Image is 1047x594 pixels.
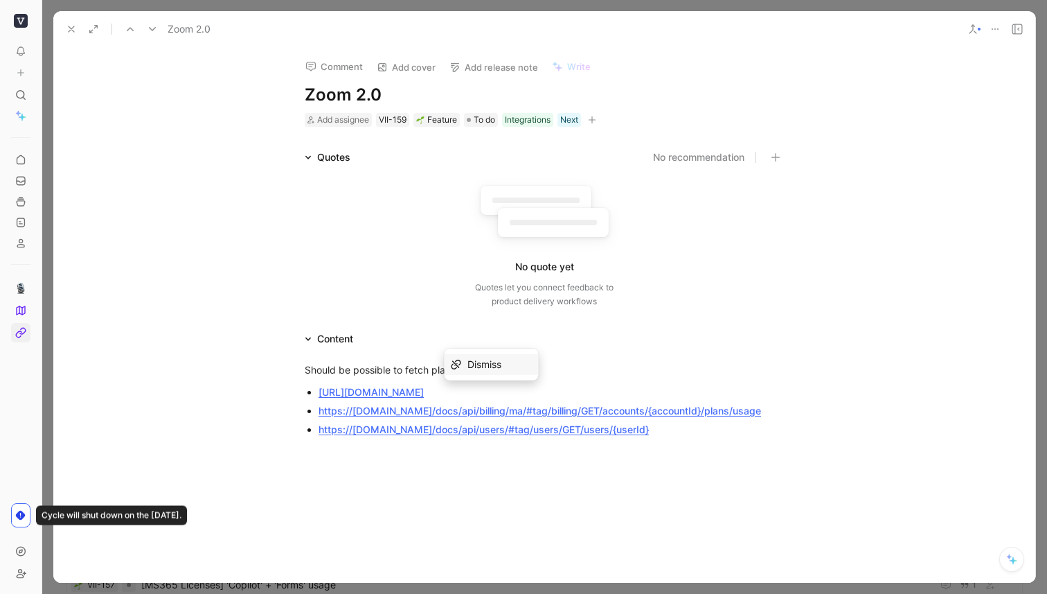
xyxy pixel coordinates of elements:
[317,331,353,347] div: Content
[11,264,30,342] div: 🎙️
[546,57,597,76] button: Write
[305,364,506,376] span: Should be possible to fetch plans & licenses:
[413,113,460,127] div: 🌱Feature
[560,113,578,127] div: Next
[319,386,424,398] a: [URL][DOMAIN_NAME]
[299,57,369,76] button: Comment
[475,281,614,308] div: Quotes let you connect feedback to product delivery workflows
[467,358,501,370] span: Dismiss
[299,149,356,166] div: Quotes
[567,60,591,73] span: Write
[505,113,551,127] div: Integrations
[317,149,350,166] div: Quotes
[317,114,369,125] span: Add assignee
[464,113,498,127] div: To do
[474,113,495,127] span: To do
[515,259,574,275] div: No quote yet
[15,283,26,294] img: 🎙️
[653,149,744,166] button: No recommendation
[416,113,457,127] div: Feature
[11,279,30,298] a: 🎙️
[14,14,28,28] img: Viio
[379,113,406,127] div: VII-159
[443,58,544,77] button: Add release note
[299,331,359,347] div: Content
[36,506,187,525] div: Cycle will shut down on the [DATE].
[168,21,211,37] span: Zoom 2.0
[319,423,649,435] a: https://[DOMAIN_NAME]/docs/api/users/#tag/users/GET/users/{userId}
[370,58,442,77] button: Add cover
[305,84,784,106] h1: Zoom 2.0
[11,11,30,30] button: Viio
[319,405,761,417] a: https://[DOMAIN_NAME]/docs/api/billing/ma/#tag/billing/GET/accounts/{accountId}/plans/usage
[416,116,424,124] img: 🌱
